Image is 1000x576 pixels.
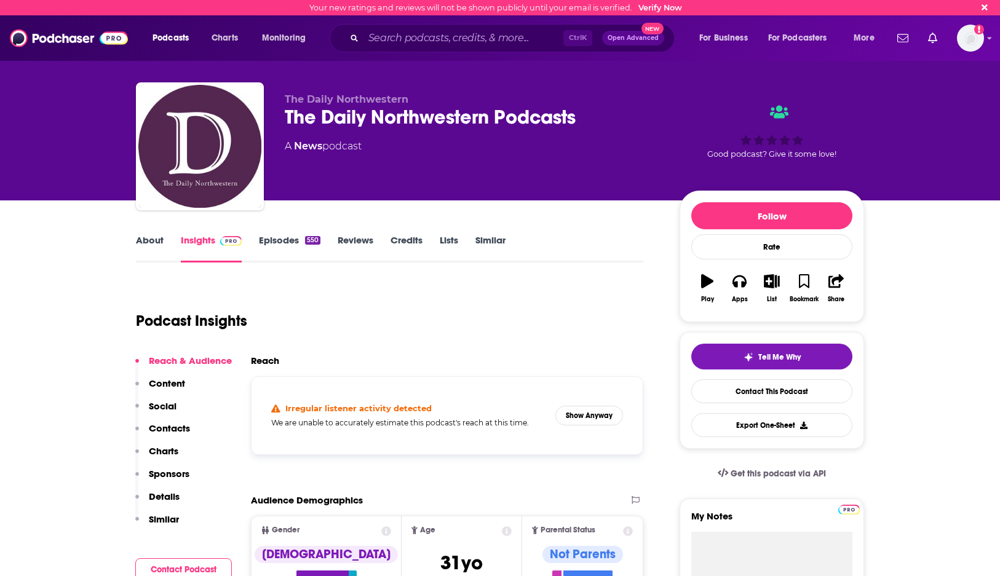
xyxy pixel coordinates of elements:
span: Good podcast? Give it some love! [707,149,836,159]
a: About [136,234,164,262]
a: Reviews [338,234,373,262]
button: Play [691,266,723,310]
button: open menu [253,28,322,48]
span: Age [420,526,435,534]
button: Reach & Audience [135,355,232,377]
div: [DEMOGRAPHIC_DATA] [255,546,398,563]
span: For Podcasters [768,30,827,47]
img: The Daily Northwestern Podcasts [138,85,261,208]
p: Contacts [149,422,190,434]
a: News [294,140,322,152]
span: The Daily Northwestern [285,93,408,105]
div: Good podcast? Give it some love! [680,93,864,170]
span: Get this podcast via API [731,468,826,479]
span: 31 yo [440,551,483,575]
button: Show Anyway [555,406,623,425]
p: Sponsors [149,468,189,479]
a: Similar [475,234,506,262]
a: Pro website [838,503,860,515]
div: 550 [305,236,320,245]
h2: Reach [251,355,279,366]
div: Apps [732,296,748,303]
button: Export One-Sheet [691,413,852,437]
div: Not Parents [542,546,623,563]
a: Contact This Podcast [691,379,852,403]
img: tell me why sparkle [744,352,753,362]
a: Show notifications dropdown [923,28,942,49]
button: Follow [691,202,852,229]
input: Search podcasts, credits, & more... [363,28,563,48]
h4: Irregular listener activity detected [285,403,432,413]
span: Ctrl K [563,30,592,46]
h1: Podcast Insights [136,312,247,330]
button: open menu [845,28,890,48]
span: More [854,30,875,47]
p: Similar [149,513,179,525]
p: Reach & Audience [149,355,232,366]
span: Logged in as mdye [957,25,984,52]
span: Gender [272,526,300,534]
h5: We are unable to accurately estimate this podcast's reach at this time. [271,418,546,427]
a: Get this podcast via API [708,459,836,489]
div: Your new ratings and reviews will not be shown publicly until your email is verified. [309,3,682,12]
a: Episodes550 [259,234,320,262]
div: Search podcasts, credits, & more... [341,24,686,52]
label: My Notes [691,510,852,532]
button: Details [135,491,180,513]
button: Social [135,400,177,423]
a: Credits [391,234,423,262]
button: Content [135,377,185,400]
span: New [641,23,664,34]
button: Similar [135,513,179,536]
span: Monitoring [262,30,306,47]
button: Apps [723,266,755,310]
img: Podchaser Pro [220,236,242,246]
button: open menu [144,28,205,48]
span: Charts [212,30,238,47]
button: open menu [691,28,763,48]
div: Bookmark [790,296,819,303]
button: List [756,266,788,310]
button: Bookmark [788,266,820,310]
button: Share [820,266,852,310]
img: Podchaser - Follow, Share and Rate Podcasts [10,26,128,50]
p: Social [149,400,177,412]
p: Details [149,491,180,502]
div: Share [828,296,844,303]
div: Play [701,296,714,303]
span: Open Advanced [608,35,659,41]
div: List [767,296,777,303]
button: Open AdvancedNew [602,31,664,45]
div: A podcast [285,139,362,154]
a: Show notifications dropdown [892,28,913,49]
a: InsightsPodchaser Pro [181,234,242,262]
span: Parental Status [541,526,595,534]
a: Lists [440,234,458,262]
h2: Audience Demographics [251,494,363,506]
button: Sponsors [135,468,189,491]
span: Podcasts [153,30,189,47]
span: For Business [699,30,748,47]
p: Content [149,377,185,389]
a: Charts [204,28,245,48]
a: Verify Now [638,3,682,12]
div: Rate [691,234,852,259]
button: Show profile menu [957,25,984,52]
img: Podchaser Pro [838,505,860,515]
span: Tell Me Why [758,352,801,362]
img: User Profile [957,25,984,52]
svg: Email not verified [974,25,984,34]
p: Charts [149,445,178,457]
button: open menu [760,28,845,48]
button: tell me why sparkleTell Me Why [691,344,852,369]
button: Charts [135,445,178,468]
button: Contacts [135,422,190,445]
